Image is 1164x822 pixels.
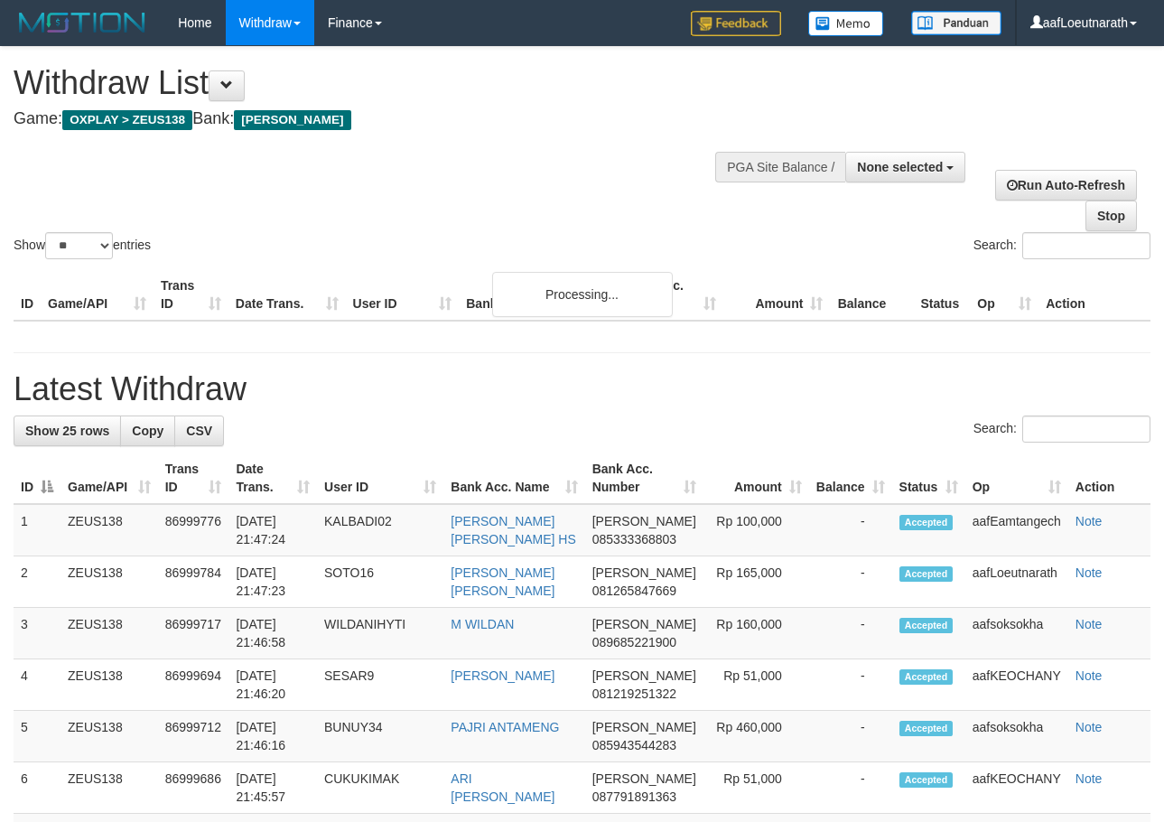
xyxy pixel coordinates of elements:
span: None selected [857,160,943,174]
th: ID: activate to sort column descending [14,453,61,504]
th: Amount [723,269,831,321]
td: - [809,762,892,814]
td: Rp 51,000 [703,659,809,711]
a: Show 25 rows [14,416,121,446]
div: Processing... [492,272,673,317]
th: Game/API [41,269,154,321]
td: 86999712 [158,711,229,762]
img: MOTION_logo.png [14,9,151,36]
span: [PERSON_NAME] [592,668,696,683]
td: Rp 460,000 [703,711,809,762]
td: aafsoksokha [965,711,1068,762]
td: 86999694 [158,659,229,711]
th: Balance: activate to sort column ascending [809,453,892,504]
th: User ID [346,269,460,321]
td: 86999717 [158,608,229,659]
th: Op: activate to sort column ascending [965,453,1068,504]
td: SOTO16 [317,556,443,608]
a: Note [1076,565,1103,580]
span: CSV [186,424,212,438]
input: Search: [1022,416,1150,443]
h4: Game: Bank: [14,110,758,128]
th: ID [14,269,41,321]
span: [PERSON_NAME] [234,110,350,130]
label: Search: [973,416,1150,443]
td: BUNUY34 [317,711,443,762]
td: ZEUS138 [61,659,158,711]
span: [PERSON_NAME] [592,771,696,786]
span: Accepted [899,618,954,633]
td: aafsoksokha [965,608,1068,659]
th: Amount: activate to sort column ascending [703,453,809,504]
td: - [809,711,892,762]
th: Status: activate to sort column ascending [892,453,965,504]
a: [PERSON_NAME] [PERSON_NAME] [451,565,554,598]
td: [DATE] 21:47:23 [228,556,317,608]
td: ZEUS138 [61,556,158,608]
a: Note [1076,617,1103,631]
th: Trans ID [154,269,228,321]
a: Note [1076,514,1103,528]
td: ZEUS138 [61,608,158,659]
td: 4 [14,659,61,711]
th: Trans ID: activate to sort column ascending [158,453,229,504]
td: 86999686 [158,762,229,814]
td: Rp 160,000 [703,608,809,659]
th: Op [970,269,1038,321]
a: Run Auto-Refresh [995,170,1137,201]
td: 6 [14,762,61,814]
th: Action [1038,269,1150,321]
span: [PERSON_NAME] [592,617,696,631]
img: Feedback.jpg [691,11,781,36]
span: Accepted [899,772,954,788]
input: Search: [1022,232,1150,259]
select: Showentries [45,232,113,259]
td: 1 [14,504,61,556]
td: 5 [14,711,61,762]
a: CSV [174,416,224,446]
td: KALBADI02 [317,504,443,556]
span: [PERSON_NAME] [592,514,696,528]
h1: Latest Withdraw [14,371,1150,407]
td: Rp 100,000 [703,504,809,556]
td: [DATE] 21:46:58 [228,608,317,659]
span: Accepted [899,566,954,582]
td: 86999784 [158,556,229,608]
span: Accepted [899,721,954,736]
th: Bank Acc. Number: activate to sort column ascending [585,453,703,504]
td: ZEUS138 [61,762,158,814]
td: - [809,504,892,556]
th: Bank Acc. Name: activate to sort column ascending [443,453,584,504]
span: Copy 081219251322 to clipboard [592,687,676,701]
a: PAJRI ANTAMENG [451,720,559,734]
span: Copy 085943544283 to clipboard [592,738,676,752]
span: Accepted [899,669,954,685]
td: Rp 51,000 [703,762,809,814]
a: ARI [PERSON_NAME] [451,771,554,804]
a: Note [1076,771,1103,786]
td: [DATE] 21:45:57 [228,762,317,814]
span: Copy 085333368803 to clipboard [592,532,676,546]
h1: Withdraw List [14,65,758,101]
td: aafKEOCHANY [965,762,1068,814]
a: [PERSON_NAME] [PERSON_NAME] HS [451,514,575,546]
span: Copy 087791891363 to clipboard [592,789,676,804]
th: Action [1068,453,1150,504]
span: Accepted [899,515,954,530]
td: 86999776 [158,504,229,556]
a: M WILDAN [451,617,514,631]
th: Date Trans. [228,269,346,321]
a: [PERSON_NAME] [451,668,554,683]
span: Show 25 rows [25,424,109,438]
td: 2 [14,556,61,608]
span: Copy 089685221900 to clipboard [592,635,676,649]
th: Date Trans.: activate to sort column ascending [228,453,317,504]
td: ZEUS138 [61,504,158,556]
img: panduan.png [911,11,1001,35]
th: Status [913,269,970,321]
img: Button%20Memo.svg [808,11,884,36]
span: [PERSON_NAME] [592,720,696,734]
th: Bank Acc. Number [616,269,723,321]
span: Copy [132,424,163,438]
td: WILDANIHYTI [317,608,443,659]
